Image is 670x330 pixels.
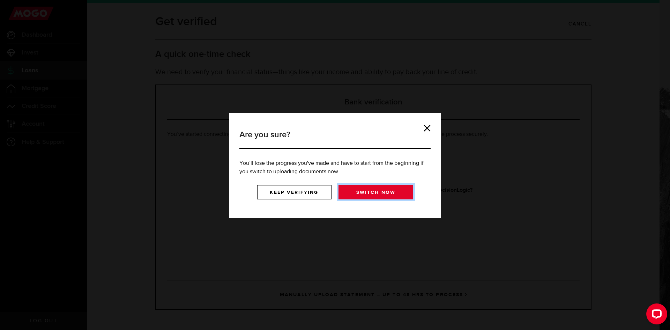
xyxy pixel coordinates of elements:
[239,129,431,149] h3: Are you sure?
[338,185,413,199] a: Switch now
[641,301,670,330] iframe: LiveChat chat widget
[239,159,431,176] p: You’ll lose the progress you've made and have to start from the beginning if you switch to upload...
[257,185,332,199] a: Keep verifying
